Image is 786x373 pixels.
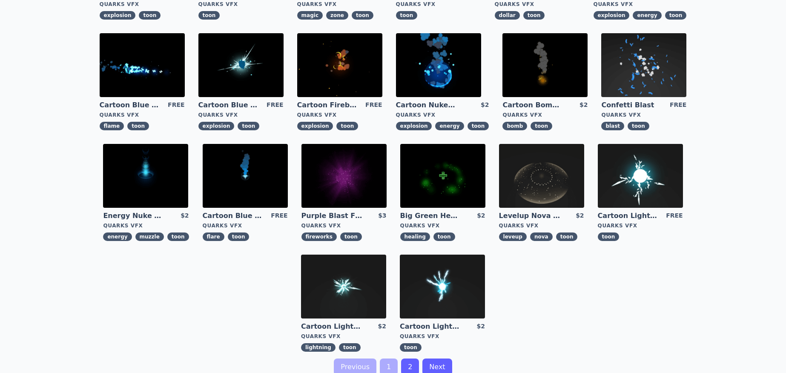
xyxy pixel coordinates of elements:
[167,232,189,241] span: toon
[530,232,553,241] span: nova
[579,100,588,110] div: $2
[396,33,481,97] img: imgAlt
[271,211,287,221] div: FREE
[103,232,132,241] span: energy
[135,232,164,241] span: muzzle
[502,33,588,97] img: imgAlt
[396,1,481,8] div: Quarks VFX
[396,122,432,130] span: explosion
[468,122,489,130] span: toon
[297,1,382,8] div: Quarks VFX
[100,1,185,8] div: Quarks VFX
[633,11,661,20] span: energy
[435,122,464,130] span: energy
[297,122,333,130] span: explosion
[297,11,323,20] span: magic
[301,343,336,352] span: lightning
[378,211,386,221] div: $3
[598,232,620,241] span: toon
[352,11,373,20] span: toon
[168,100,184,110] div: FREE
[400,144,485,208] img: imgAlt
[139,11,161,20] span: toon
[396,112,489,118] div: Quarks VFX
[100,122,124,130] span: flame
[666,211,683,221] div: FREE
[297,33,382,97] img: imgAlt
[400,322,461,331] a: Cartoon Lightning Ball with Bloom
[378,322,386,331] div: $2
[502,100,564,110] a: Cartoon Bomb Fuse
[477,322,485,331] div: $2
[301,232,337,241] span: fireworks
[301,144,387,208] img: imgAlt
[198,112,284,118] div: Quarks VFX
[601,112,686,118] div: Quarks VFX
[336,122,358,130] span: toon
[198,122,235,130] span: explosion
[181,211,189,221] div: $2
[301,211,363,221] a: Purple Blast Fireworks
[301,333,386,340] div: Quarks VFX
[499,211,560,221] a: Levelup Nova Effect
[502,122,527,130] span: bomb
[100,33,185,97] img: imgAlt
[400,255,485,318] img: imgAlt
[297,100,359,110] a: Cartoon Fireball Explosion
[301,222,387,229] div: Quarks VFX
[297,112,382,118] div: Quarks VFX
[326,11,348,20] span: zone
[594,11,630,20] span: explosion
[340,232,362,241] span: toon
[198,1,284,8] div: Quarks VFX
[576,211,584,221] div: $2
[400,232,430,241] span: healing
[499,144,584,208] img: imgAlt
[481,100,489,110] div: $2
[228,232,250,241] span: toon
[495,1,580,8] div: Quarks VFX
[628,122,649,130] span: toon
[594,1,687,8] div: Quarks VFX
[301,322,362,331] a: Cartoon Lightning Ball Explosion
[127,122,149,130] span: toon
[523,11,545,20] span: toon
[601,122,624,130] span: blast
[531,122,552,130] span: toon
[198,100,260,110] a: Cartoon Blue Gas Explosion
[238,122,259,130] span: toon
[203,144,288,208] img: imgAlt
[400,222,485,229] div: Quarks VFX
[499,222,584,229] div: Quarks VFX
[400,333,485,340] div: Quarks VFX
[601,33,686,97] img: imgAlt
[499,232,527,241] span: leveup
[477,211,485,221] div: $2
[100,112,185,118] div: Quarks VFX
[598,144,683,208] img: imgAlt
[100,11,136,20] span: explosion
[396,100,457,110] a: Cartoon Nuke Energy Explosion
[598,211,659,221] a: Cartoon Lightning Ball
[339,343,361,352] span: toon
[433,232,455,241] span: toon
[396,11,418,20] span: toon
[203,232,224,241] span: flare
[365,100,382,110] div: FREE
[103,211,164,221] a: Energy Nuke Muzzle Flash
[198,11,220,20] span: toon
[556,232,578,241] span: toon
[400,343,422,352] span: toon
[203,211,264,221] a: Cartoon Blue Flare
[267,100,283,110] div: FREE
[103,144,188,208] img: imgAlt
[598,222,683,229] div: Quarks VFX
[670,100,686,110] div: FREE
[502,112,588,118] div: Quarks VFX
[100,100,161,110] a: Cartoon Blue Flamethrower
[601,100,663,110] a: Confetti Blast
[198,33,284,97] img: imgAlt
[103,222,189,229] div: Quarks VFX
[665,11,687,20] span: toon
[400,211,462,221] a: Big Green Healing Effect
